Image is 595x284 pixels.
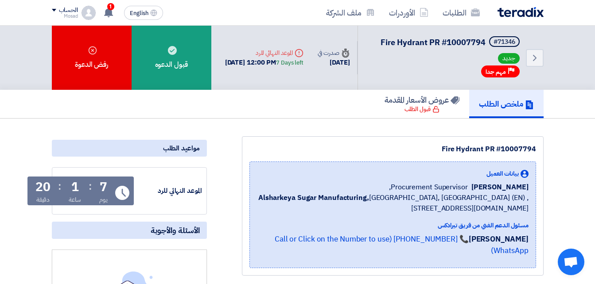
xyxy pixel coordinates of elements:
[385,95,459,105] h5: عروض الأسعار المقدمة
[82,6,96,20] img: profile_test.png
[558,249,584,275] div: Open chat
[35,181,51,193] div: 20
[471,182,529,192] span: [PERSON_NAME]
[381,36,521,49] h5: Fire Hydrant PR #10007794
[276,58,303,67] div: 7 Days left
[151,225,200,235] span: الأسئلة والأجوبة
[36,195,50,204] div: دقيقة
[486,169,519,178] span: بيانات العميل
[71,181,79,193] div: 1
[124,6,163,20] button: English
[69,195,82,204] div: ساعة
[486,68,506,76] span: مهم جدا
[498,7,544,17] img: Teradix logo
[52,26,132,90] div: رفض الدعوة
[404,105,439,114] div: قبول الطلب
[382,2,436,23] a: الأوردرات
[479,99,534,109] h5: ملخص الطلب
[469,90,544,118] a: ملخص الطلب
[257,221,529,230] div: مسئول الدعم الفني من فريق تيرادكس
[257,192,529,214] span: [GEOGRAPHIC_DATA], [GEOGRAPHIC_DATA] (EN) ,[STREET_ADDRESS][DOMAIN_NAME]
[249,144,536,154] div: Fire Hydrant PR #10007794
[494,39,515,45] div: #71346
[225,58,303,68] div: [DATE] 12:00 PM
[318,58,350,68] div: [DATE]
[318,48,350,58] div: صدرت في
[389,182,468,192] span: Procurement Supervisor,
[100,181,107,193] div: 7
[52,14,78,19] div: Mosad
[59,7,78,14] div: الحساب
[136,186,202,196] div: الموعد النهائي للرد
[107,3,114,10] span: 1
[132,26,211,90] div: قبول الدعوه
[319,2,382,23] a: ملف الشركة
[275,234,529,256] a: 📞 [PHONE_NUMBER] (Call or Click on the Number to use WhatsApp)
[225,48,303,58] div: الموعد النهائي للرد
[52,140,207,157] div: مواعيد الطلب
[89,178,92,194] div: :
[58,178,61,194] div: :
[469,234,529,245] strong: [PERSON_NAME]
[498,53,520,64] span: جديد
[99,195,108,204] div: يوم
[375,90,469,118] a: عروض الأسعار المقدمة قبول الطلب
[436,2,487,23] a: الطلبات
[381,36,486,48] span: Fire Hydrant PR #10007794
[130,10,148,16] span: English
[258,192,369,203] b: Alsharkeya Sugar Manufacturing,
